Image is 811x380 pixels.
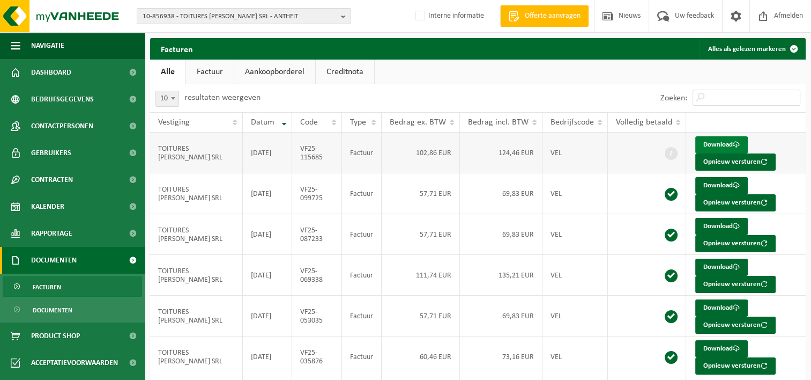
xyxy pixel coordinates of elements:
td: Factuur [342,255,382,296]
span: Product Shop [31,323,80,349]
span: Datum [251,118,274,127]
td: VF25-115685 [292,133,342,173]
a: Download [695,259,748,276]
td: 57,71 EUR [382,173,460,214]
td: Factuur [342,133,382,173]
span: Bedrijfsgegevens [31,86,94,113]
span: Navigatie [31,32,64,59]
td: Factuur [342,214,382,255]
td: TOITURES [PERSON_NAME] SRL [150,133,243,173]
td: VEL [542,133,608,173]
td: 60,46 EUR [382,337,460,377]
span: Bedrag ex. BTW [390,118,446,127]
td: [DATE] [243,255,292,296]
td: Factuur [342,337,382,377]
label: Interne informatie [413,8,484,24]
button: Opnieuw versturen [695,317,776,334]
td: VEL [542,214,608,255]
button: Opnieuw versturen [695,276,776,293]
td: TOITURES [PERSON_NAME] SRL [150,337,243,377]
span: Facturen [33,277,61,297]
td: [DATE] [243,337,292,377]
label: resultaten weergeven [184,93,261,102]
span: Contracten [31,166,73,193]
a: Factuur [186,60,234,84]
td: [DATE] [243,214,292,255]
span: Rapportage [31,220,72,247]
td: 69,83 EUR [460,214,542,255]
td: [DATE] [243,296,292,337]
button: Alles als gelezen markeren [700,38,805,60]
td: Factuur [342,296,382,337]
td: [DATE] [243,133,292,173]
span: Kalender [31,193,64,220]
span: Documenten [31,247,77,274]
td: VF25-069338 [292,255,342,296]
td: 73,16 EUR [460,337,542,377]
a: Download [695,299,748,317]
td: 57,71 EUR [382,296,460,337]
span: Code [300,118,318,127]
span: Type [350,118,366,127]
td: 124,46 EUR [460,133,542,173]
a: Download [695,218,748,235]
span: Acceptatievoorwaarden [31,349,118,376]
span: Documenten [33,300,72,320]
span: Offerte aanvragen [522,11,583,21]
td: TOITURES [PERSON_NAME] SRL [150,173,243,214]
td: [DATE] [243,173,292,214]
td: TOITURES [PERSON_NAME] SRL [150,214,243,255]
button: 10-856938 - TOITURES [PERSON_NAME] SRL - ANTHEIT [137,8,351,24]
span: 10-856938 - TOITURES [PERSON_NAME] SRL - ANTHEIT [143,9,337,25]
span: Bedrag incl. BTW [468,118,529,127]
span: Gebruikers [31,140,71,166]
td: VF25-087233 [292,214,342,255]
button: Opnieuw versturen [695,357,776,375]
a: Facturen [3,276,142,297]
td: VEL [542,337,608,377]
a: Documenten [3,299,142,320]
label: Zoeken: [660,94,687,103]
td: TOITURES [PERSON_NAME] SRL [150,255,243,296]
button: Opnieuw versturen [695,154,776,171]
span: Dashboard [31,59,71,86]
button: Opnieuw versturen [695,235,776,252]
a: Download [695,136,748,154]
td: VEL [542,296,608,337]
a: Creditnota [316,60,374,84]
td: Factuur [342,173,382,214]
td: VEL [542,255,608,296]
td: 102,86 EUR [382,133,460,173]
td: 57,71 EUR [382,214,460,255]
td: 69,83 EUR [460,296,542,337]
td: VEL [542,173,608,214]
a: Aankoopborderel [234,60,315,84]
span: 10 [156,91,178,106]
span: 10 [155,91,179,107]
span: Volledig betaald [616,118,672,127]
a: Offerte aanvragen [500,5,589,27]
button: Opnieuw versturen [695,194,776,211]
td: 135,21 EUR [460,255,542,296]
td: 69,83 EUR [460,173,542,214]
span: Bedrijfscode [550,118,594,127]
td: VF25-035876 [292,337,342,377]
span: Vestiging [158,118,190,127]
td: TOITURES [PERSON_NAME] SRL [150,296,243,337]
span: Contactpersonen [31,113,93,140]
h2: Facturen [150,38,204,59]
td: VF25-053035 [292,296,342,337]
a: Download [695,177,748,194]
td: VF25-099725 [292,173,342,214]
a: Download [695,340,748,357]
td: 111,74 EUR [382,255,460,296]
a: Alle [150,60,185,84]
